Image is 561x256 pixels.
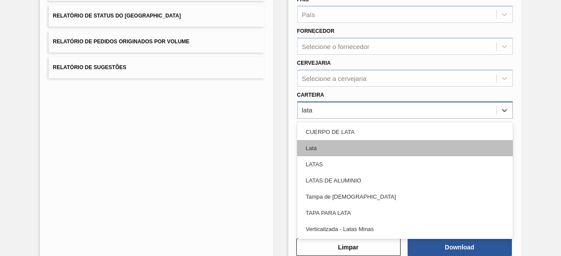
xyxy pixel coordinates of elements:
[297,140,513,156] div: Lata
[297,124,513,140] div: CUERPO DE LATA
[297,205,513,221] div: TAPA PARA LATA
[49,31,264,53] button: Relatório de Pedidos Originados por Volume
[49,5,264,27] button: Relatório de Status do [GEOGRAPHIC_DATA]
[302,43,369,50] div: Selecione o fornecedor
[297,156,513,172] div: LATAS
[297,172,513,189] div: LATAS DE ALUMINIO
[297,92,324,98] label: Carteira
[302,74,367,82] div: Selecione a cervejaria
[408,238,512,256] button: Download
[53,39,190,45] span: Relatório de Pedidos Originados por Volume
[297,28,334,34] label: Fornecedor
[49,57,264,78] button: Relatório de Sugestões
[297,189,513,205] div: Tampa de [DEMOGRAPHIC_DATA]
[296,238,401,256] button: Limpar
[53,13,181,19] span: Relatório de Status do [GEOGRAPHIC_DATA]
[302,11,315,18] div: País
[53,64,127,70] span: Relatório de Sugestões
[297,221,513,237] div: Verticalizada - Latas Minas
[297,60,331,66] label: Cervejaria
